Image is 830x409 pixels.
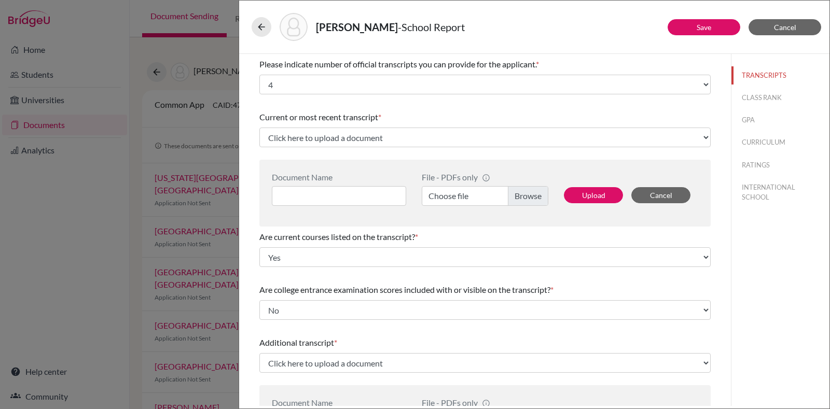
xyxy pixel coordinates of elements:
[482,399,490,407] span: info
[731,111,829,129] button: GPA
[631,187,690,203] button: Cancel
[422,398,548,407] div: File - PDFs only
[422,172,548,182] div: File - PDFs only
[316,21,398,33] strong: [PERSON_NAME]
[259,112,378,122] span: Current or most recent transcript
[259,59,536,69] span: Please indicate number of official transcripts you can provide for the applicant.
[422,186,548,206] label: Choose file
[398,21,465,33] span: - School Report
[272,398,406,407] div: Document Name
[731,134,829,152] button: CURRICULUM
[731,66,829,84] button: TRANSCRIPTS
[272,172,406,182] div: Document Name
[731,89,829,107] button: CLASS RANK
[259,285,550,294] span: Are college entrance examination scores included with or visible on the transcript?
[259,232,415,242] span: Are current courses listed on the transcript?
[259,337,334,347] span: Additional transcript
[482,174,490,182] span: info
[731,178,829,206] button: INTERNATIONAL SCHOOL
[731,156,829,174] button: RATINGS
[564,187,623,203] button: Upload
